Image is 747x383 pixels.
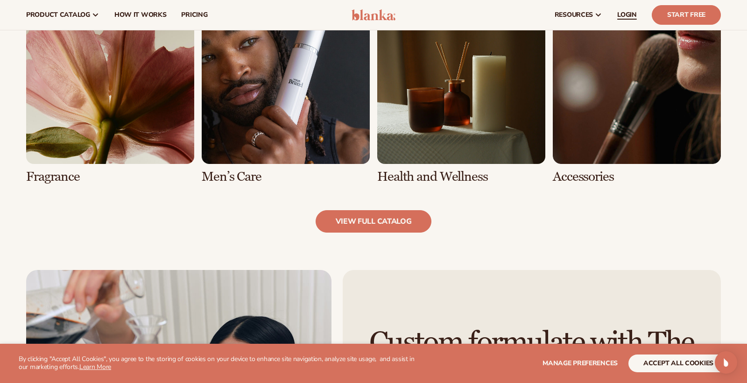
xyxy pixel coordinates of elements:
[26,11,90,19] span: product catalog
[114,11,167,19] span: How It Works
[715,351,737,374] div: Open Intercom Messenger
[652,5,721,25] a: Start Free
[555,11,593,19] span: resources
[352,9,396,21] img: logo
[617,11,637,19] span: LOGIN
[628,355,728,372] button: accept all cookies
[316,210,432,233] a: view full catalog
[543,355,618,372] button: Manage preferences
[79,362,111,371] a: Learn More
[181,11,207,19] span: pricing
[543,359,618,368] span: Manage preferences
[19,355,422,371] p: By clicking "Accept All Cookies", you agree to the storing of cookies on your device to enhance s...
